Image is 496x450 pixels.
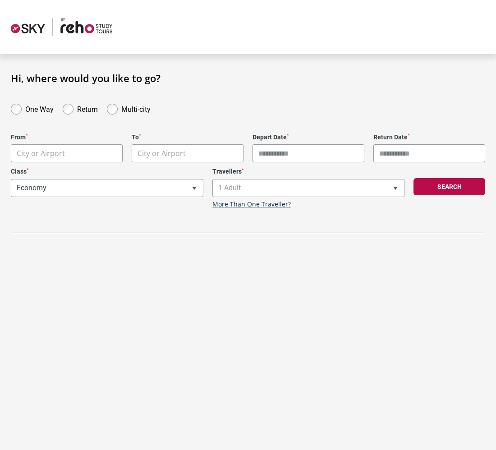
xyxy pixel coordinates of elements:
label: To [132,133,243,141]
label: Travellers [212,168,405,175]
span: City or Airport [11,144,123,162]
button: Search [413,178,485,195]
label: Multi-city [121,103,151,114]
label: Return Date [373,133,485,141]
label: One Way [25,103,54,114]
span: 1 Adult [213,179,404,197]
label: Return [77,103,98,114]
span: Economy [11,179,203,197]
span: City or Airport [11,145,122,162]
span: City or Airport [17,148,65,158]
label: Depart Date [253,133,364,141]
h1: Hi, where would you like to go? [11,72,485,84]
label: From [11,133,123,141]
label: Class [11,168,203,175]
a: More Than One Traveller? [212,201,291,208]
span: 1 Adult [212,179,405,197]
span: City or Airport [138,148,186,158]
span: City or Airport [132,145,243,162]
span: City or Airport [132,144,243,162]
